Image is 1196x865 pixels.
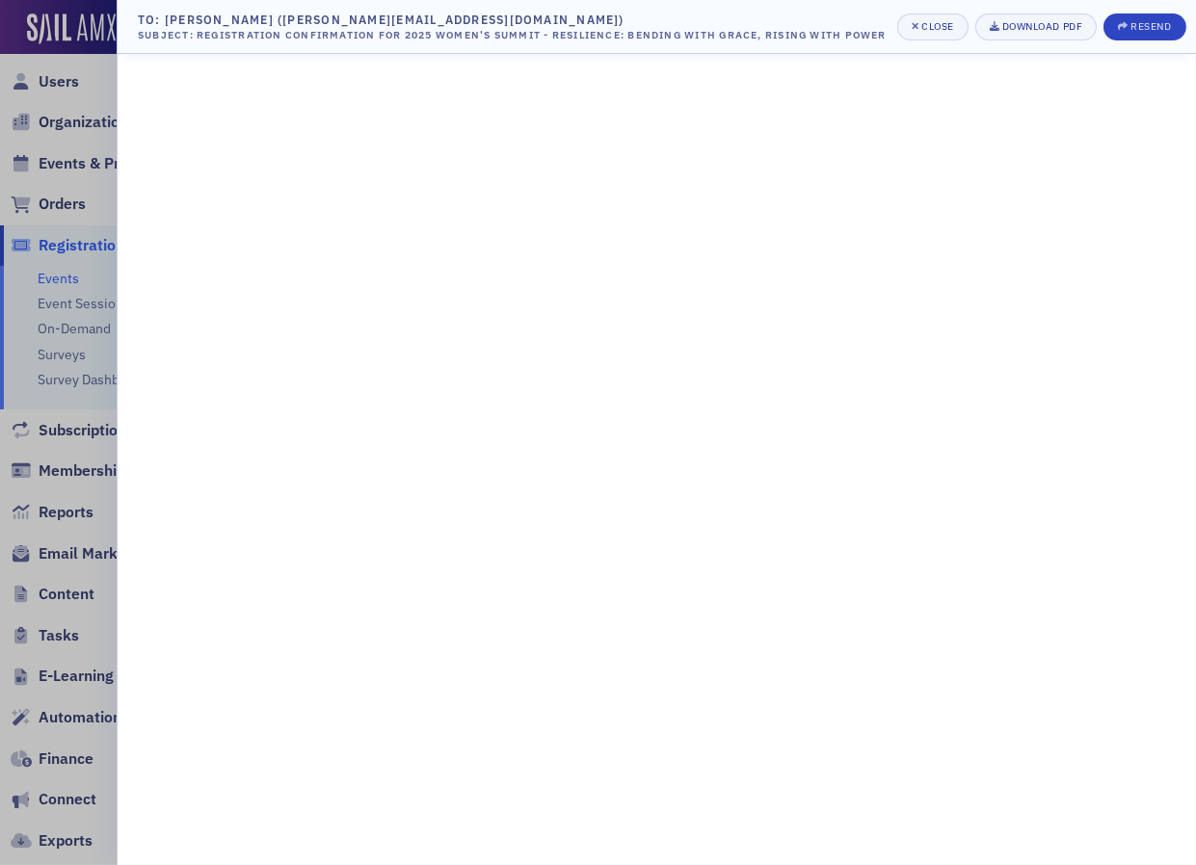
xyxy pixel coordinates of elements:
a: Download PDF [975,13,1097,40]
button: Resend [1103,13,1185,40]
div: Download PDF [1002,21,1082,32]
div: Close [921,21,954,32]
div: To: [PERSON_NAME] ([PERSON_NAME][EMAIL_ADDRESS][DOMAIN_NAME]) [138,11,887,28]
div: Resend [1130,21,1171,32]
div: Subject: Registration Confirmation for 2025 Women's Summit - Resilience: Bending with Grace, Risi... [138,28,887,43]
button: Close [897,13,969,40]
